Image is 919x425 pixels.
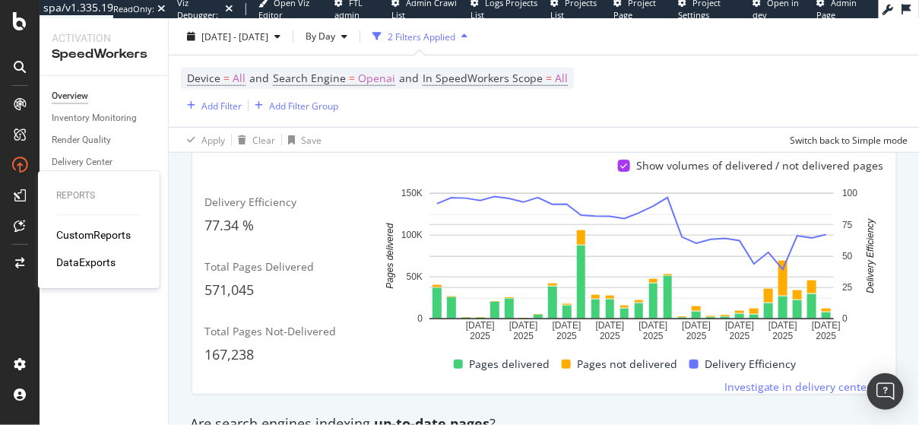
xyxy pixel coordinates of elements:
[56,255,116,270] a: DataExports
[643,331,664,342] text: 2025
[201,30,268,43] span: [DATE] - [DATE]
[204,345,254,363] span: 167,238
[204,216,254,234] span: 77.34 %
[509,321,538,331] text: [DATE]
[201,99,242,112] div: Add Filter
[555,68,568,89] span: All
[56,189,141,202] div: Reports
[181,128,225,152] button: Apply
[773,331,794,342] text: 2025
[282,128,322,152] button: Save
[204,324,336,338] span: Total Pages Not-Delivered
[52,110,137,126] div: Inventory Monitoring
[471,331,491,342] text: 2025
[768,321,797,331] text: [DATE]
[513,331,534,342] text: 2025
[546,71,552,85] span: =
[181,97,242,115] button: Add Filter
[52,46,156,63] div: SpeedWorkers
[556,331,577,342] text: 2025
[724,379,884,395] a: Investigate in delivery center
[842,220,853,230] text: 75
[385,224,395,289] text: Pages delivered
[113,3,154,15] div: ReadOnly:
[379,186,884,343] svg: A chart.
[407,272,423,283] text: 50K
[204,259,314,274] span: Total Pages Delivered
[399,71,419,85] span: and
[52,132,157,148] a: Render Quality
[181,24,287,49] button: [DATE] - [DATE]
[639,321,668,331] text: [DATE]
[366,24,474,49] button: 2 Filters Applied
[724,379,872,395] span: Investigate in delivery center
[816,331,837,342] text: 2025
[401,189,423,199] text: 150K
[636,158,884,173] div: Show volumes of delivered / not delivered pages
[223,71,230,85] span: =
[553,321,582,331] text: [DATE]
[52,88,157,104] a: Overview
[842,314,848,325] text: 0
[784,128,908,152] button: Switch back to Simple mode
[52,110,157,126] a: Inventory Monitoring
[600,331,620,342] text: 2025
[866,218,876,293] text: Delivery Efficiency
[790,133,908,146] div: Switch back to Simple mode
[867,373,904,410] div: Open Intercom Messenger
[842,283,853,293] text: 25
[233,68,246,89] span: All
[232,128,275,152] button: Clear
[249,71,269,85] span: and
[725,321,754,331] text: [DATE]
[204,281,254,299] span: 571,045
[52,30,156,46] div: Activation
[349,71,355,85] span: =
[686,331,707,342] text: 2025
[842,251,853,262] text: 50
[301,133,322,146] div: Save
[596,321,625,331] text: [DATE]
[299,30,335,43] span: By Day
[273,71,346,85] span: Search Engine
[52,132,111,148] div: Render Quality
[56,227,131,243] a: CustomReports
[401,230,423,241] text: 100K
[201,133,225,146] div: Apply
[423,71,543,85] span: In SpeedWorkers Scope
[187,71,220,85] span: Device
[388,30,455,43] div: 2 Filters Applied
[705,355,797,373] span: Delivery Efficiency
[299,24,353,49] button: By Day
[812,321,841,331] text: [DATE]
[730,331,750,342] text: 2025
[204,195,296,209] span: Delivery Efficiency
[52,154,157,170] a: Delivery Center
[469,355,550,373] span: Pages delivered
[52,154,112,170] div: Delivery Center
[842,189,857,199] text: 100
[269,99,338,112] div: Add Filter Group
[682,321,711,331] text: [DATE]
[466,321,495,331] text: [DATE]
[358,68,395,89] span: Openai
[577,355,677,373] span: Pages not delivered
[249,97,338,115] button: Add Filter Group
[252,133,275,146] div: Clear
[417,314,423,325] text: 0
[52,88,88,104] div: Overview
